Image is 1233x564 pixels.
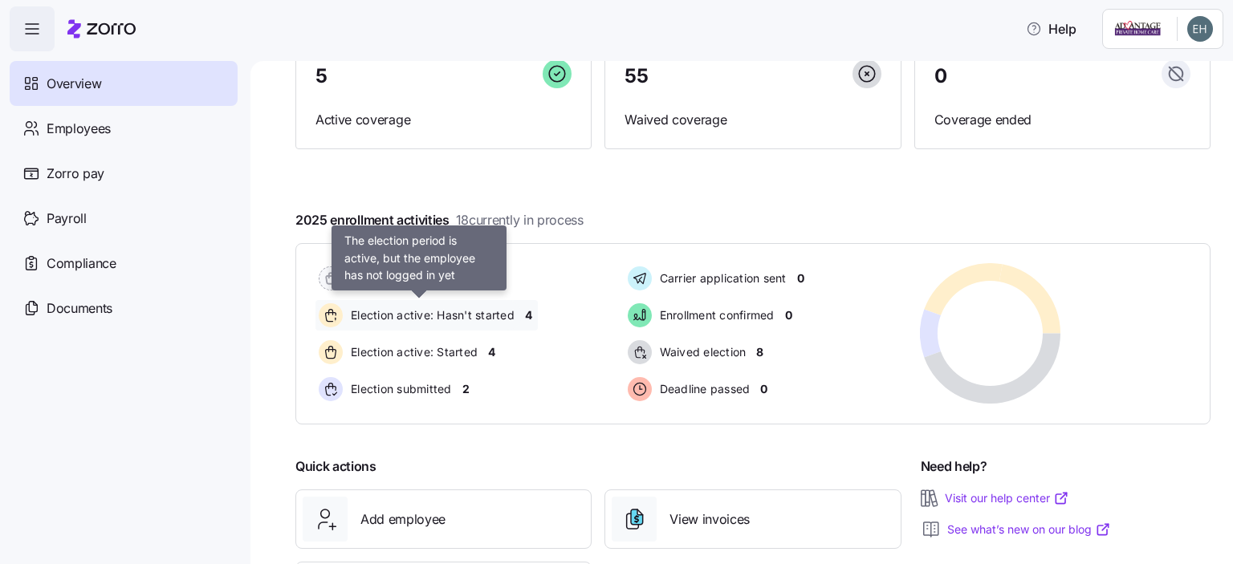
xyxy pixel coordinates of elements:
[47,119,111,139] span: Employees
[10,241,238,286] a: Compliance
[760,381,767,397] span: 0
[10,151,238,196] a: Zorro pay
[797,270,804,286] span: 0
[497,270,504,286] span: 0
[525,307,532,323] span: 4
[47,298,112,319] span: Documents
[10,61,238,106] a: Overview
[1026,19,1076,39] span: Help
[346,381,452,397] span: Election submitted
[462,381,470,397] span: 2
[346,270,486,286] span: Pending election window
[945,490,1069,506] a: Visit our help center
[10,106,238,151] a: Employees
[625,67,648,86] span: 55
[10,196,238,241] a: Payroll
[921,456,987,477] span: Need help?
[947,521,1111,538] a: See what’s new on our blog
[346,344,478,360] span: Election active: Started
[785,307,792,323] span: 0
[315,110,572,130] span: Active coverage
[669,509,750,530] span: View invoices
[756,344,763,360] span: 8
[655,344,747,360] span: Waived election
[625,110,881,130] span: Waived coverage
[655,381,751,397] span: Deadline passed
[1013,13,1089,45] button: Help
[47,164,104,184] span: Zorro pay
[655,270,787,286] span: Carrier application sent
[295,456,376,477] span: Quick actions
[655,307,775,323] span: Enrollment confirmed
[456,210,584,230] span: 18 currently in process
[295,210,584,230] span: 2025 enrollment activities
[47,209,87,229] span: Payroll
[10,286,238,331] a: Documents
[315,67,328,86] span: 5
[488,344,495,360] span: 4
[934,110,1190,130] span: Coverage ended
[1187,16,1213,42] img: 94bab8815199c1010a66c50ce00e2a17
[47,74,101,94] span: Overview
[346,307,515,323] span: Election active: Hasn't started
[934,67,947,86] span: 0
[360,509,446,530] span: Add employee
[47,254,116,274] span: Compliance
[1113,19,1164,39] img: Employer logo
